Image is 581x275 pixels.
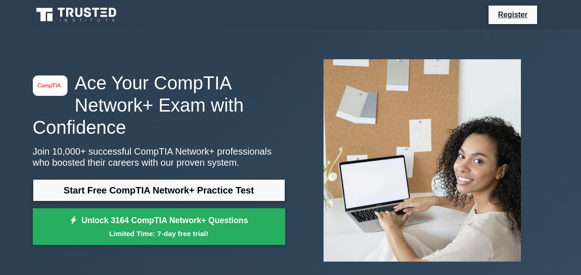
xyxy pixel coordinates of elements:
[33,208,285,245] a: Unlock 3164 CompTIA Network+ QuestionsLimited Time: 7-day free trial!
[33,72,285,138] h1: Ace Your CompTIA Network+ Exam with Confidence
[44,228,274,239] small: Limited Time: 7-day free trial!
[492,9,533,20] a: Register
[33,179,285,201] a: Start Free CompTIA Network+ Practice Test
[33,146,285,168] p: Join 10,000+ successful CompTIA Network+ professionals who boosted their careers with our proven ...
